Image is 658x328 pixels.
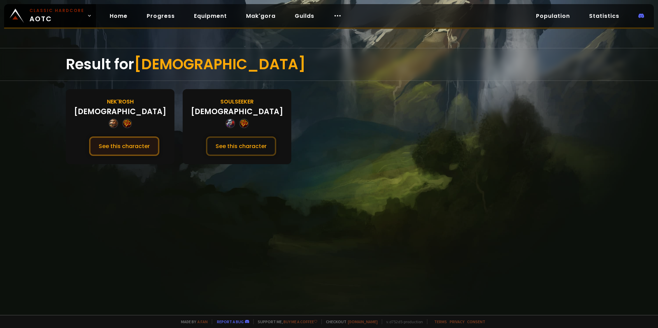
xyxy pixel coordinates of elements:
[253,319,317,324] span: Support me,
[188,9,232,23] a: Equipment
[66,48,592,81] div: Result for
[206,136,276,156] button: See this character
[134,54,306,74] span: [DEMOGRAPHIC_DATA]
[241,9,281,23] a: Mak'gora
[289,9,320,23] a: Guilds
[531,9,575,23] a: Population
[107,97,134,106] div: Nek'Rosh
[220,97,254,106] div: Soulseeker
[197,319,208,324] a: a fan
[382,319,423,324] span: v. d752d5 - production
[467,319,485,324] a: Consent
[321,319,378,324] span: Checkout
[177,319,208,324] span: Made by
[4,4,96,27] a: Classic HardcoreAOTC
[283,319,317,324] a: Buy me a coffee
[450,319,464,324] a: Privacy
[348,319,378,324] a: [DOMAIN_NAME]
[191,106,283,117] div: [DEMOGRAPHIC_DATA]
[434,319,447,324] a: Terms
[141,9,180,23] a: Progress
[29,8,84,14] small: Classic Hardcore
[29,8,84,24] span: AOTC
[584,9,625,23] a: Statistics
[74,106,166,117] div: [DEMOGRAPHIC_DATA]
[89,136,159,156] button: See this character
[217,319,244,324] a: Report a bug
[104,9,133,23] a: Home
